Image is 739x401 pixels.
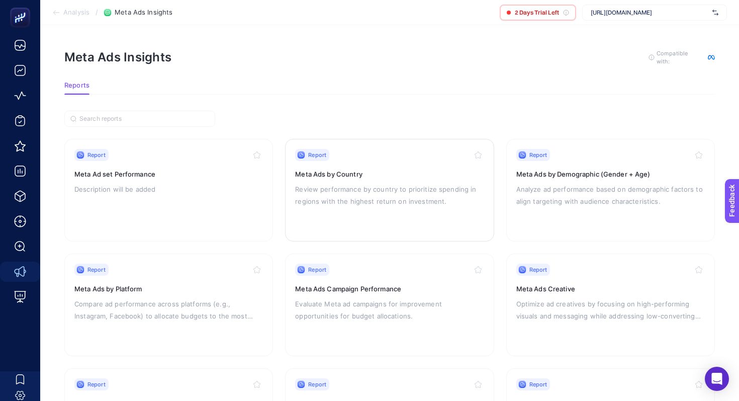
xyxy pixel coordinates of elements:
input: Search [79,115,209,123]
img: svg%3e [712,8,718,18]
a: ReportMeta Ads CreativeOptimize ad creatives by focusing on high-performing visuals and messaging... [506,254,715,356]
span: 2 Days Trial Left [515,9,559,17]
p: Review performance by country to prioritize spending in regions with the highest return on invest... [295,183,484,207]
p: Analyze ad performance based on demographic factors to align targeting with audience characterist... [516,183,705,207]
h3: Meta Ads Creative [516,284,705,294]
h3: Meta Ads by Platform [74,284,263,294]
span: Report [87,266,106,274]
p: Evaluate Meta ad campaigns for improvement opportunities for budget allocations. [295,298,484,322]
h3: Meta Ads Campaign Performance [295,284,484,294]
h1: Meta Ads Insights [64,50,171,64]
span: Meta Ads Insights [115,9,172,17]
span: Report [529,266,547,274]
a: ReportMeta Ads by Demographic (Gender + Age)Analyze ad performance based on demographic factors t... [506,139,715,242]
h3: Meta Ads by Demographic (Gender + Age) [516,169,705,179]
a: ReportMeta Ads by PlatformCompare ad performance across platforms (e.g., Instagram, Facebook) to ... [64,254,273,356]
span: Feedback [6,3,38,11]
h3: Meta Ad set Performance [74,169,263,179]
span: Report [529,380,547,388]
a: ReportMeta Ads by CountryReview performance by country to prioritize spending in regions with the... [285,139,494,242]
p: Optimize ad creatives by focusing on high-performing visuals and messaging while addressing low-c... [516,298,705,322]
span: Report [87,380,106,388]
p: Compare ad performance across platforms (e.g., Instagram, Facebook) to allocate budgets to the mo... [74,298,263,322]
span: Report [308,380,326,388]
span: Report [87,151,106,159]
p: Description will be added [74,183,263,195]
span: [URL][DOMAIN_NAME] [591,9,708,17]
button: Reports [64,82,89,95]
a: ReportMeta Ad set PerformanceDescription will be added [64,139,273,242]
div: Open Intercom Messenger [705,367,729,391]
span: Analysis [63,9,89,17]
span: Report [529,151,547,159]
span: Report [308,151,326,159]
span: Compatible with: [657,49,702,65]
span: Reports [64,82,89,90]
h3: Meta Ads by Country [295,169,484,179]
span: Report [308,266,326,274]
span: / [96,8,98,16]
a: ReportMeta Ads Campaign PerformanceEvaluate Meta ad campaigns for improvement opportunities for b... [285,254,494,356]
